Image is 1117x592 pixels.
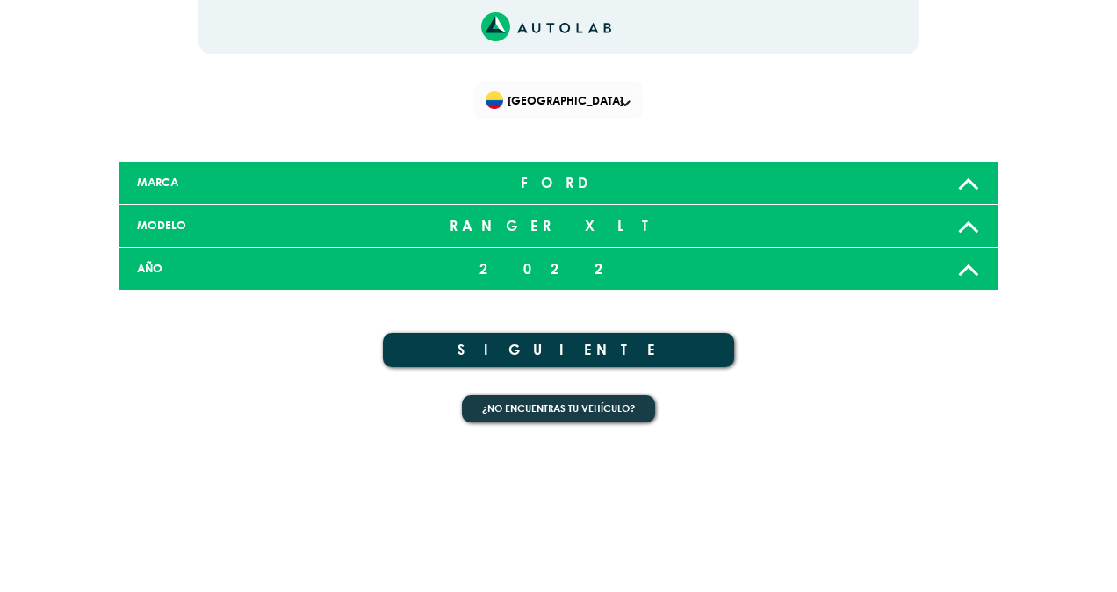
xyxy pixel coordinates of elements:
[124,260,414,277] div: AÑO
[414,251,703,286] div: 2022
[124,174,414,191] div: MARCA
[481,18,612,34] a: Link al sitio de autolab
[414,165,703,200] div: FORD
[119,205,998,248] a: MODELO RANGER XLT
[486,88,636,112] span: [GEOGRAPHIC_DATA]
[119,248,998,291] a: AÑO 2022
[383,333,734,367] button: SIGUIENTE
[119,162,998,205] a: MARCA FORD
[462,395,655,422] button: ¿No encuentras tu vehículo?
[124,217,414,234] div: MODELO
[486,91,503,109] img: Flag of COLOMBIA
[414,208,703,243] div: RANGER XLT
[474,81,643,119] div: Flag of COLOMBIA[GEOGRAPHIC_DATA]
